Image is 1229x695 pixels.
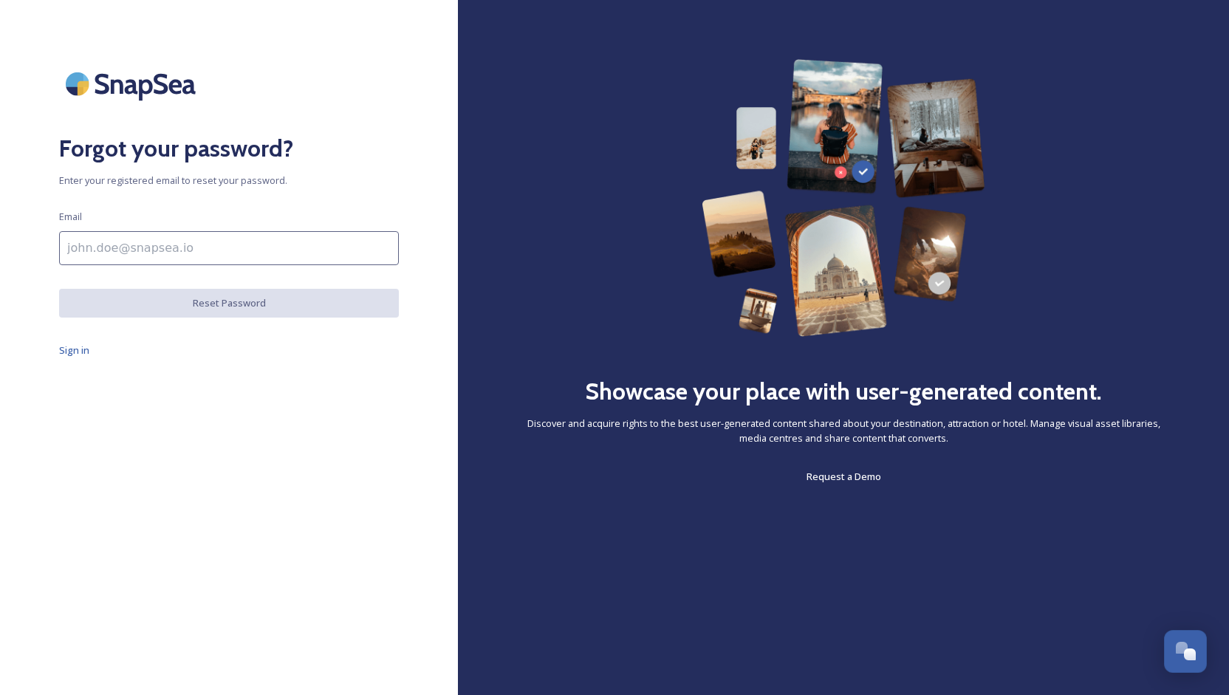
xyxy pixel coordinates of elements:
[59,289,399,318] button: Reset Password
[807,468,881,485] a: Request a Demo
[59,131,399,166] h2: Forgot your password?
[59,341,399,359] a: Sign in
[702,59,985,337] img: 63b42ca75bacad526042e722_Group%20154-p-800.png
[59,210,82,224] span: Email
[1164,630,1207,673] button: Open Chat
[517,417,1170,445] span: Discover and acquire rights to the best user-generated content shared about your destination, att...
[59,231,399,265] input: john.doe@snapsea.io
[59,59,207,109] img: SnapSea Logo
[59,343,89,357] span: Sign in
[59,174,399,188] span: Enter your registered email to reset your password.
[807,470,881,483] span: Request a Demo
[585,374,1102,409] h2: Showcase your place with user-generated content.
